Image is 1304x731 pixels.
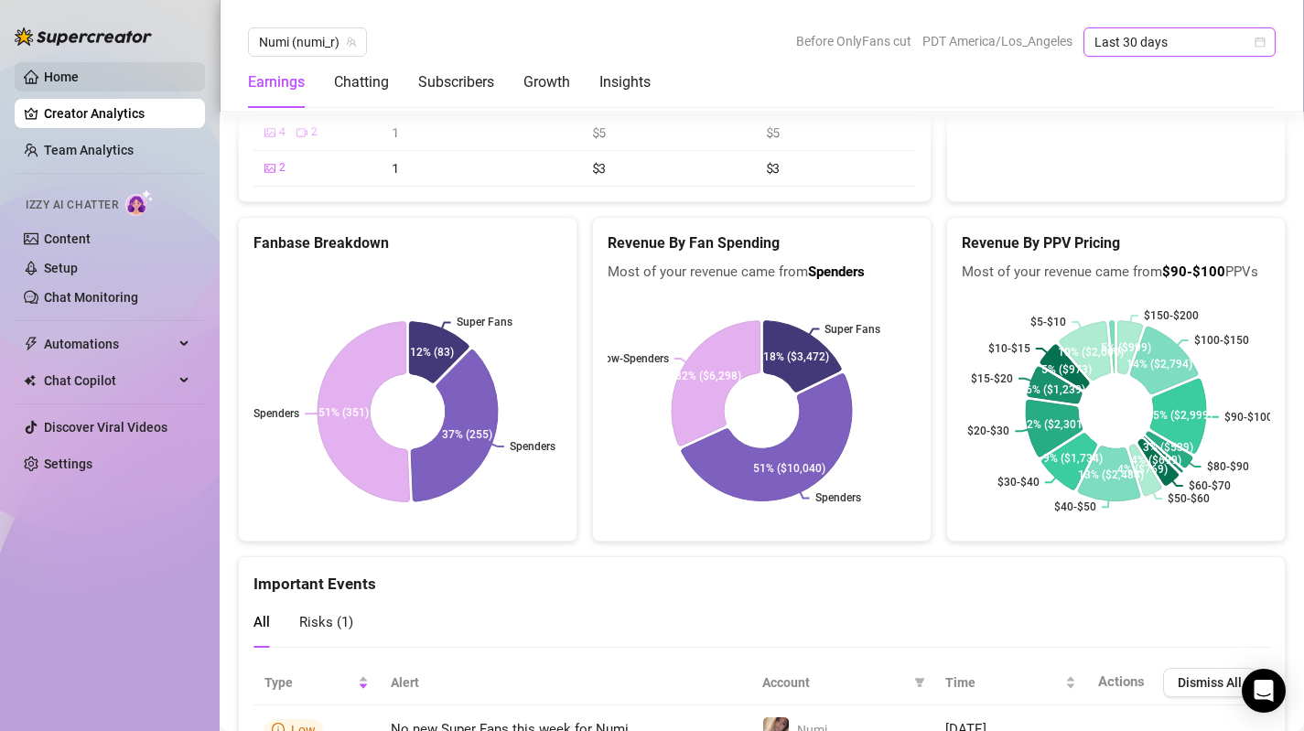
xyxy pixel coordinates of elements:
[44,329,174,359] span: Automations
[299,614,353,630] span: Risks ( 1 )
[392,124,399,141] span: 1
[24,374,36,387] img: Chat Copilot
[824,323,880,336] text: Super Fans
[971,372,1013,385] text: $15-$20
[380,661,752,705] th: Alert
[253,661,380,705] th: Type
[279,159,286,177] span: 2
[1094,28,1265,56] span: Last 30 days
[1168,492,1210,505] text: $50-$60
[24,337,38,351] span: thunderbolt
[766,159,780,177] span: $3
[934,661,1087,705] th: Time
[1178,675,1242,690] span: Dismiss All
[967,425,1009,438] text: $20-$30
[264,163,275,174] span: picture
[922,27,1072,55] span: PDT America/Los_Angeles
[1030,316,1066,328] text: $5-$10
[44,231,91,246] a: Content
[988,342,1030,355] text: $10-$15
[418,71,494,93] div: Subscribers
[346,37,357,48] span: team
[248,71,305,93] div: Earnings
[253,557,1270,597] div: Important Events
[334,71,389,93] div: Chatting
[1194,334,1249,347] text: $100-$150
[762,672,907,693] span: Account
[279,124,286,141] span: 4
[808,263,865,280] b: Spenders
[44,420,167,435] a: Discover Viral Videos
[1255,37,1266,48] span: calendar
[1144,309,1199,322] text: $150-$200
[592,124,606,141] span: $5
[911,669,929,696] span: filter
[44,70,79,84] a: Home
[296,127,307,138] span: video-camera
[1242,669,1286,713] div: Open Intercom Messenger
[599,71,651,93] div: Insights
[945,672,1062,693] span: Time
[523,71,570,93] div: Growth
[510,440,555,453] text: Spenders
[608,232,916,254] h5: Revenue By Fan Spending
[962,262,1270,284] span: Most of your revenue came from PPVs
[311,124,318,141] span: 2
[1224,411,1273,424] text: $90-$100
[253,614,270,630] span: All
[44,99,190,128] a: Creator Analytics
[592,159,606,177] span: $3
[1098,673,1145,690] span: Actions
[125,189,154,216] img: AI Chatter
[26,197,118,214] span: Izzy AI Chatter
[44,143,134,157] a: Team Analytics
[229,407,299,420] text: Low-Spenders
[15,27,152,46] img: logo-BBDzfeDw.svg
[914,677,925,688] span: filter
[1054,501,1096,514] text: $40-$50
[608,262,916,284] span: Most of your revenue came from
[1162,263,1225,280] b: $90-$100
[796,27,911,55] span: Before OnlyFans cut
[264,672,354,693] span: Type
[253,232,562,254] h5: Fanbase Breakdown
[457,316,512,328] text: Super Fans
[997,477,1040,489] text: $30-$40
[598,352,669,365] text: Low-Spenders
[44,457,92,471] a: Settings
[814,492,860,505] text: Spenders
[1163,668,1256,697] button: Dismiss All
[766,124,780,141] span: $5
[44,290,138,305] a: Chat Monitoring
[1189,479,1231,492] text: $60-$70
[1206,460,1248,473] text: $80-$90
[44,366,174,395] span: Chat Copilot
[259,28,356,56] span: Numi (numi_r)
[44,261,78,275] a: Setup
[392,159,399,177] span: 1
[962,232,1270,254] h5: Revenue By PPV Pricing
[264,127,275,138] span: picture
